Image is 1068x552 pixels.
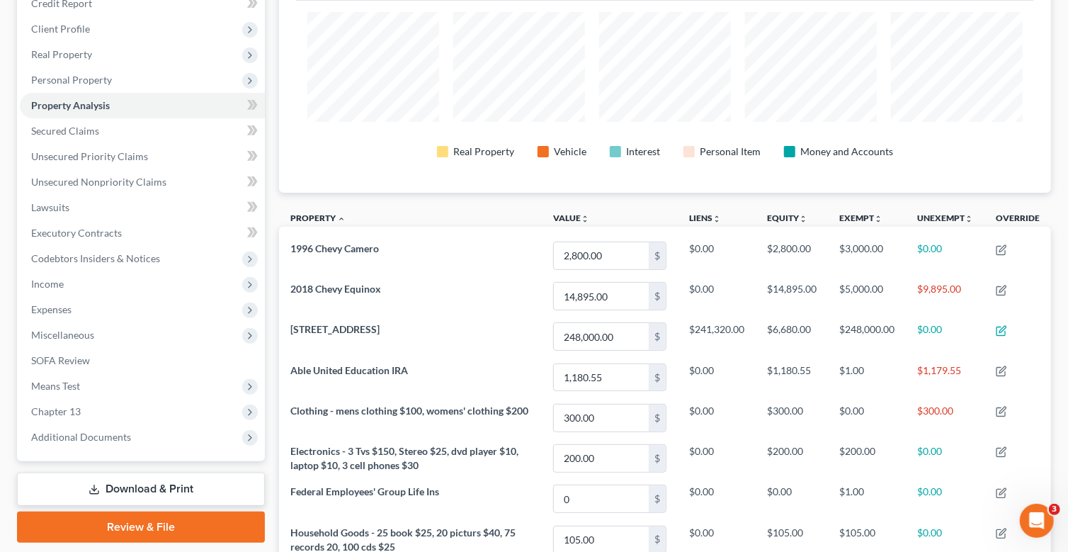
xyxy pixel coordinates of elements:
span: Unsecured Priority Claims [31,150,148,162]
input: 0.00 [554,283,649,310]
span: Real Property [31,48,92,60]
span: Able United Education IRA [290,364,408,376]
a: Executory Contracts [20,220,265,246]
td: $0.00 [678,276,756,317]
td: $5,000.00 [828,276,906,317]
span: Lawsuits [31,201,69,213]
span: Expenses [31,303,72,315]
div: $ [649,323,666,350]
td: $1,180.55 [756,357,828,398]
span: Secured Claims [31,125,99,137]
a: Liensunfold_more [689,213,721,223]
td: $0.00 [678,398,756,438]
iframe: Intercom live chat [1020,504,1054,538]
input: 0.00 [554,485,649,512]
i: unfold_more [581,215,589,223]
span: 2018 Chevy Equinox [290,283,381,295]
td: $1.00 [828,479,906,519]
div: Real Property [454,145,515,159]
span: Unsecured Nonpriority Claims [31,176,166,188]
td: $0.00 [756,479,828,519]
i: expand_less [337,215,346,223]
div: Vehicle [555,145,587,159]
a: Unsecured Priority Claims [20,144,265,169]
span: Additional Documents [31,431,131,443]
i: unfold_more [874,215,882,223]
td: $0.00 [906,438,984,478]
div: Personal Item [700,145,761,159]
div: $ [649,364,666,391]
input: 0.00 [554,242,649,269]
a: Unsecured Nonpriority Claims [20,169,265,195]
span: Executory Contracts [31,227,122,239]
span: 3 [1049,504,1060,515]
a: Unexemptunfold_more [917,213,973,223]
a: Property expand_less [290,213,346,223]
i: unfold_more [712,215,721,223]
span: Means Test [31,380,80,392]
a: Review & File [17,512,265,543]
th: Override [984,204,1051,236]
span: Clothing - mens clothing $100, womens' clothing $200 [290,405,528,417]
td: $241,320.00 [678,317,756,357]
td: $300.00 [906,398,984,438]
div: $ [649,242,666,269]
a: Secured Claims [20,118,265,144]
div: $ [649,283,666,310]
td: $1.00 [828,357,906,398]
span: Property Analysis [31,99,110,111]
td: $1,179.55 [906,357,984,398]
span: Electronics - 3 Tvs $150, Stereo $25, dvd player $10, laptop $10, 3 cell phones $30 [290,445,518,471]
td: $0.00 [678,479,756,519]
a: Lawsuits [20,195,265,220]
span: 1996 Chevy Camero [290,242,379,254]
div: $ [649,445,666,472]
i: unfold_more [799,215,807,223]
a: SOFA Review [20,348,265,373]
td: $0.00 [678,357,756,398]
div: $ [649,485,666,512]
span: Client Profile [31,23,90,35]
td: $0.00 [906,317,984,357]
td: $300.00 [756,398,828,438]
span: Chapter 13 [31,405,81,417]
input: 0.00 [554,405,649,432]
td: $0.00 [906,235,984,276]
input: 0.00 [554,445,649,472]
td: $200.00 [756,438,828,478]
div: Interest [627,145,661,159]
span: Income [31,278,64,290]
td: $3,000.00 [828,235,906,276]
td: $0.00 [678,438,756,478]
td: $9,895.00 [906,276,984,317]
a: Valueunfold_more [553,213,589,223]
input: 0.00 [554,323,649,350]
td: $2,800.00 [756,235,828,276]
span: Personal Property [31,74,112,86]
td: $248,000.00 [828,317,906,357]
td: $0.00 [906,479,984,519]
span: SOFA Review [31,354,90,366]
input: 0.00 [554,364,649,391]
td: $0.00 [828,398,906,438]
a: Exemptunfold_more [839,213,882,223]
td: $14,895.00 [756,276,828,317]
a: Equityunfold_more [767,213,807,223]
td: $6,680.00 [756,317,828,357]
a: Property Analysis [20,93,265,118]
span: Federal Employees' Group Life Ins [290,485,439,497]
span: [STREET_ADDRESS] [290,323,380,335]
td: $0.00 [678,235,756,276]
a: Download & Print [17,473,265,506]
div: $ [649,405,666,432]
span: Codebtors Insiders & Notices [31,252,160,264]
div: Money and Accounts [801,145,894,159]
span: Miscellaneous [31,329,94,341]
td: $200.00 [828,438,906,478]
i: unfold_more [965,215,973,223]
